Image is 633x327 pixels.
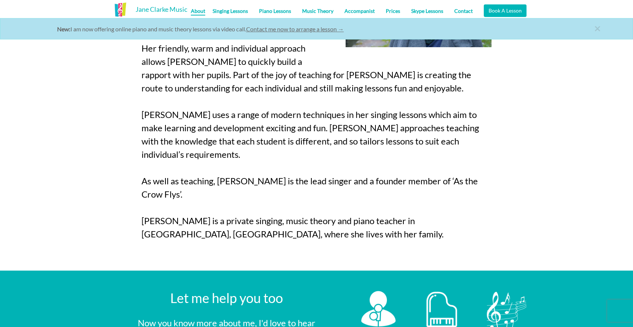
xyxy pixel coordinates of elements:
strong: New: [57,25,70,32]
a: Contact [449,2,478,20]
a: Book A Lesson [484,4,527,17]
a: Piano Lessons [253,2,297,20]
a: close [594,22,620,41]
img: Music Lessons Kent [106,3,136,22]
a: Prices [380,2,406,20]
a: About [191,2,205,15]
a: Contact me now to arrange a lesson → [246,25,344,32]
h2: Let me help you too [106,291,347,306]
a: Singing Lessons [207,2,253,20]
a: Skype Lessons [406,2,449,20]
a: Music Theory [297,2,339,20]
a: Accompanist [339,2,380,20]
